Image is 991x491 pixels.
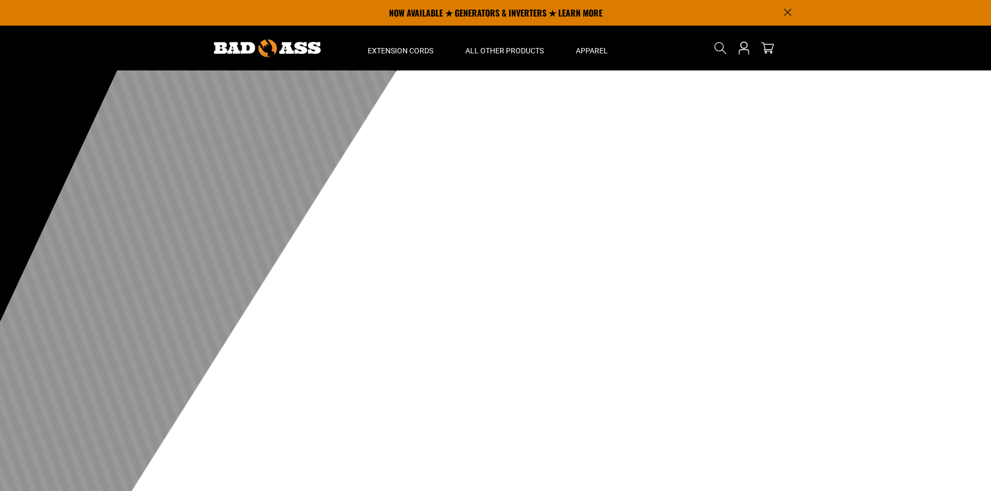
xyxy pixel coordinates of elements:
[214,39,321,57] img: Bad Ass Extension Cords
[560,26,624,70] summary: Apparel
[352,26,449,70] summary: Extension Cords
[465,46,544,56] span: All Other Products
[449,26,560,70] summary: All Other Products
[368,46,433,56] span: Extension Cords
[576,46,608,56] span: Apparel
[712,39,729,57] summary: Search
